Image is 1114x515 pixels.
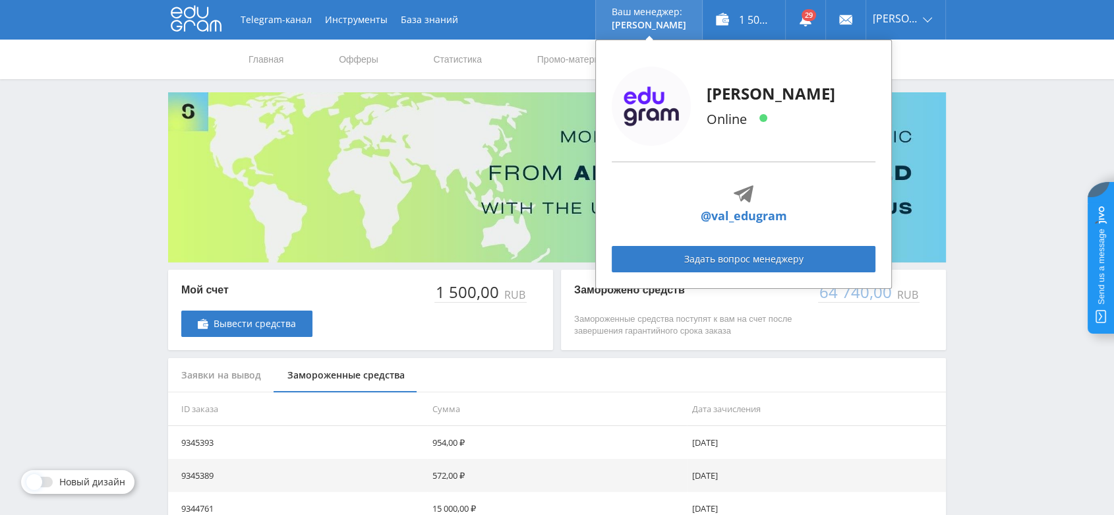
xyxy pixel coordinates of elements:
[168,392,427,426] th: ID заказа
[707,109,835,129] p: Online
[894,289,920,301] div: RUB
[612,20,686,30] p: [PERSON_NAME]
[427,426,686,459] td: 954,00 ₽
[168,92,946,262] img: Banner
[274,358,418,393] div: Замороженные средства
[427,392,686,426] th: Сумма
[818,283,894,301] div: 64 740,00
[247,40,285,79] a: Главная
[181,283,312,297] p: Мой счет
[612,67,691,146] img: edugram_logo.png
[536,40,618,79] a: Промо-материалы
[873,13,919,24] span: [PERSON_NAME]
[214,318,296,329] span: Вывести средства
[687,459,946,492] td: [DATE]
[574,313,805,337] p: Замороженные средства поступят к вам на счет после завершения гарантийного срока заказа
[168,358,274,393] div: Заявки на вывод
[432,40,483,79] a: Статистика
[612,7,686,17] p: Ваш менеджер:
[707,83,835,104] p: [PERSON_NAME]
[574,283,805,297] p: Заморожено средств
[427,459,686,492] td: 572,00 ₽
[59,477,125,487] span: Новый дизайн
[168,426,427,459] td: 9345393
[181,311,312,337] a: Вывести средства
[612,246,875,272] a: Задать вопрос менеджеру
[701,207,787,225] a: @val_edugram
[502,289,527,301] div: RUB
[168,459,427,492] td: 9345389
[337,40,380,79] a: Офферы
[434,283,502,301] div: 1 500,00
[687,426,946,459] td: [DATE]
[687,392,946,426] th: Дата зачисления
